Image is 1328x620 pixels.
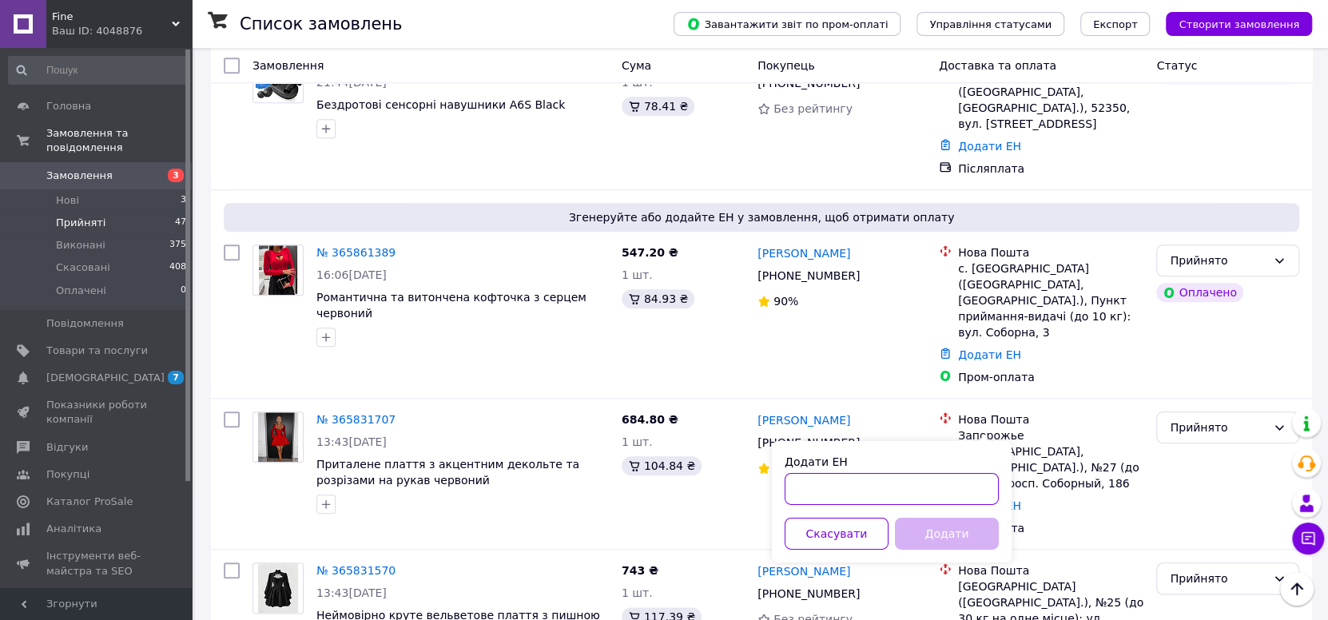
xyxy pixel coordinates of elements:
button: Управління статусами [916,12,1064,36]
div: с-ще. [GEOGRAPHIC_DATA] ([GEOGRAPHIC_DATA], [GEOGRAPHIC_DATA].), 52350, вул. [STREET_ADDRESS] [958,68,1143,132]
a: Фото товару [252,244,304,296]
button: Наверх [1280,572,1314,606]
span: 1 шт. [622,586,653,599]
span: Покупець [757,59,814,72]
button: Створити замовлення [1166,12,1312,36]
img: Фото товару [258,412,298,462]
span: Товари та послуги [46,344,148,358]
span: Показники роботи компанії [46,398,148,427]
span: Аналітика [46,522,101,536]
span: 375 [169,238,186,252]
span: Без рейтингу [773,102,853,115]
span: [DEMOGRAPHIC_DATA] [46,371,165,385]
div: 104.84 ₴ [622,456,702,475]
span: Інструменти веб-майстра та SEO [46,549,148,578]
span: 1 шт. [622,435,653,448]
span: 3 [181,193,186,208]
span: 408 [169,260,186,275]
a: Фото товару [252,562,304,614]
span: 0 [181,284,186,298]
span: 7 [168,371,184,384]
span: Завантажити звіт по пром-оплаті [686,17,888,31]
img: Фото товару [258,563,298,613]
span: Згенеруйте або додайте ЕН у замовлення, щоб отримати оплату [230,209,1293,225]
a: [PERSON_NAME] [757,563,850,579]
span: 13:43[DATE] [316,586,387,599]
div: [PHONE_NUMBER] [754,582,863,605]
div: Нова Пошта [958,411,1143,427]
a: № 365861389 [316,246,396,259]
img: Фото товару [259,245,297,295]
span: Головна [46,99,91,113]
div: Нова Пошта [958,562,1143,578]
a: № 365831707 [316,413,396,426]
div: Прийнято [1170,570,1266,587]
button: Завантажити звіт по пром-оплаті [674,12,901,36]
span: 90% [773,295,798,308]
span: Скасовані [56,260,110,275]
div: Нова Пошта [958,244,1143,260]
span: Замовлення та повідомлення [46,126,192,155]
div: [PHONE_NUMBER] [754,264,863,287]
span: 743 ₴ [622,564,658,577]
div: [PHONE_NUMBER] [754,72,863,94]
label: Додати ЕН [785,455,848,468]
span: 13:43[DATE] [316,435,387,448]
span: Покупці [46,467,89,482]
div: с. [GEOGRAPHIC_DATA] ([GEOGRAPHIC_DATA], [GEOGRAPHIC_DATA].), Пункт приймання-видачі (до 10 кг): ... [958,260,1143,340]
div: [PHONE_NUMBER] [754,431,863,454]
a: № 365831570 [316,564,396,577]
span: Відгуки [46,440,88,455]
span: Статус [1156,59,1197,72]
div: Ваш ID: 4048876 [52,24,192,38]
span: 547.20 ₴ [622,246,678,259]
span: 3 [168,169,184,182]
span: 1 шт. [622,268,653,281]
div: Оплачено [1156,283,1243,302]
a: Додати ЕН [958,140,1021,153]
div: Післяплата [958,520,1143,536]
button: Скасувати [785,518,889,550]
div: Запорожье ([GEOGRAPHIC_DATA], [GEOGRAPHIC_DATA].), №27 (до 30 кг): просп. Соборный, 186 [958,427,1143,491]
span: Експорт [1093,18,1138,30]
span: Замовлення [252,59,324,72]
input: Пошук [8,56,188,85]
span: Каталог ProSale [46,495,133,509]
span: Управління статусами [929,18,1052,30]
span: Доставка та оплата [939,59,1056,72]
a: [PERSON_NAME] [757,245,850,261]
div: Прийнято [1170,419,1266,436]
span: 47 [175,216,186,230]
div: 78.41 ₴ [622,97,694,116]
span: Cума [622,59,651,72]
div: 84.93 ₴ [622,289,694,308]
button: Чат з покупцем [1292,523,1324,554]
a: Додати ЕН [958,348,1021,361]
span: Оплачені [56,284,106,298]
a: Фото товару [252,411,304,463]
span: Прийняті [56,216,105,230]
a: Приталене плаття з акцентним декольте та розрізами на рукав червоний [316,458,579,487]
span: Fine [52,10,172,24]
div: Прийнято [1170,252,1266,269]
span: Нові [56,193,79,208]
h1: Список замовлень [240,14,402,34]
div: Пром-оплата [958,369,1143,385]
span: Повідомлення [46,316,124,331]
span: 16:06[DATE] [316,268,387,281]
a: Створити замовлення [1150,17,1312,30]
span: Створити замовлення [1179,18,1299,30]
a: [PERSON_NAME] [757,412,850,428]
a: Бездротові сенсорні навушники A6S Black [316,98,565,111]
span: Замовлення [46,169,113,183]
span: Виконані [56,238,105,252]
a: Романтична та витончена кофточка з серцем червоний [316,291,586,320]
div: Післяплата [958,161,1143,177]
span: 684.80 ₴ [622,413,678,426]
button: Експорт [1080,12,1151,36]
